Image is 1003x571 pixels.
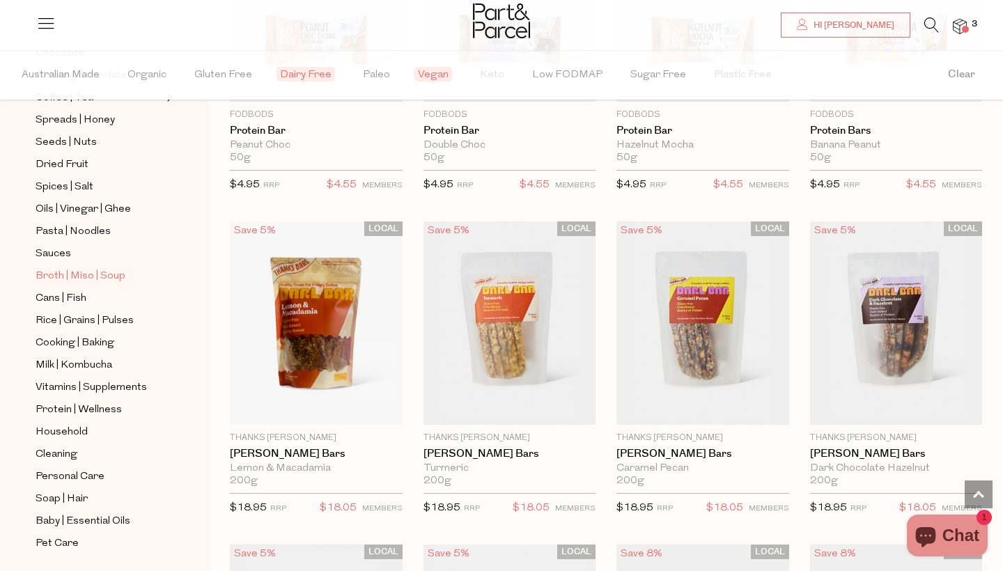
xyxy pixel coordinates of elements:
span: Protein | Wellness [36,402,122,419]
div: Banana Peanut [810,139,983,152]
img: Darl Bars [810,221,983,425]
div: Save 5% [616,221,667,240]
a: [PERSON_NAME] Bars [230,448,403,460]
img: Darl Bars [616,221,789,425]
small: RRP [650,182,666,189]
span: Pet Care [36,535,79,552]
span: $18.95 [423,503,460,513]
a: Protein Bar [616,125,789,137]
a: Protein Bar [423,125,596,137]
span: LOCAL [751,545,789,559]
a: Soap | Hair [36,490,162,508]
div: Hazelnut Mocha [616,139,789,152]
a: Cleaning [36,446,162,463]
img: Darl Bars [230,221,403,425]
span: Baby | Essential Oils [36,513,130,530]
button: Clear filter by Filter [920,50,1003,100]
small: MEMBERS [555,505,596,513]
span: LOCAL [751,221,789,236]
span: $18.05 [320,499,357,517]
small: MEMBERS [749,182,789,189]
small: MEMBERS [942,182,982,189]
a: Vitamins | Supplements [36,379,162,396]
img: Part&Parcel [473,3,530,38]
div: Dark Chocolate Hazelnut [810,462,983,475]
div: Lemon & Macadamia [230,462,403,475]
div: Peanut Choc [230,139,403,152]
small: MEMBERS [942,505,982,513]
a: Protein | Wellness [36,401,162,419]
span: 200g [423,475,451,487]
div: Caramel Pecan [616,462,789,475]
span: LOCAL [364,545,403,559]
a: Baby | Essential Oils [36,513,162,530]
span: Soap | Hair [36,491,88,508]
span: Pasta | Noodles [36,224,111,240]
div: Save 5% [230,545,280,563]
span: 200g [230,475,258,487]
a: Protein Bars [810,125,983,137]
span: Cooking | Baking [36,335,114,352]
span: 50g [423,152,444,164]
span: 200g [616,475,644,487]
a: Dried Fruit [36,156,162,173]
span: Household [36,424,88,441]
a: Sauces [36,245,162,263]
span: LOCAL [364,221,403,236]
a: Protein Bar [230,125,403,137]
small: RRP [850,505,866,513]
p: Fodbods [616,109,789,121]
a: Pasta | Noodles [36,223,162,240]
small: RRP [457,182,473,189]
span: $18.95 [810,503,847,513]
span: $4.55 [327,176,357,194]
span: Australian Made [22,51,100,100]
span: Seeds | Nuts [36,134,97,151]
inbox-online-store-chat: Shopify online store chat [903,515,992,560]
small: MEMBERS [749,505,789,513]
div: Save 8% [616,545,667,563]
span: Spices | Salt [36,179,93,196]
span: $4.95 [810,180,840,190]
p: Thanks [PERSON_NAME] [616,432,789,444]
span: 200g [810,475,838,487]
img: Darl Bars [423,221,596,425]
a: [PERSON_NAME] Bars [616,448,789,460]
span: $18.05 [899,499,936,517]
span: Sauces [36,246,71,263]
div: Save 5% [423,221,474,240]
span: $18.95 [616,503,653,513]
span: Cleaning [36,446,77,463]
span: Personal Care [36,469,104,485]
span: Vegan [414,67,452,81]
a: Personal Care [36,468,162,485]
small: MEMBERS [362,505,403,513]
span: Sugar Free [630,51,686,100]
span: Hi [PERSON_NAME] [810,19,894,31]
span: Paleo [363,51,390,100]
span: Plastic Free [714,51,772,100]
a: Seeds | Nuts [36,134,162,151]
span: 50g [810,152,831,164]
span: $4.95 [230,180,260,190]
span: $4.55 [520,176,550,194]
span: $18.05 [706,499,743,517]
span: LOCAL [944,221,982,236]
div: Save 5% [423,545,474,563]
a: 3 [953,19,967,33]
p: Thanks [PERSON_NAME] [810,432,983,444]
span: 50g [230,152,251,164]
a: Broth | Miso | Soup [36,267,162,285]
p: Thanks [PERSON_NAME] [230,432,403,444]
span: Cans | Fish [36,290,86,307]
a: Pet Care [36,535,162,552]
span: Keto [480,51,504,100]
div: Double Choc [423,139,596,152]
span: $4.55 [906,176,936,194]
p: Fodbods [810,109,983,121]
small: RRP [270,505,286,513]
span: Gluten Free [194,51,252,100]
small: RRP [843,182,860,189]
span: Vitamins | Supplements [36,380,147,396]
span: Low FODMAP [532,51,602,100]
